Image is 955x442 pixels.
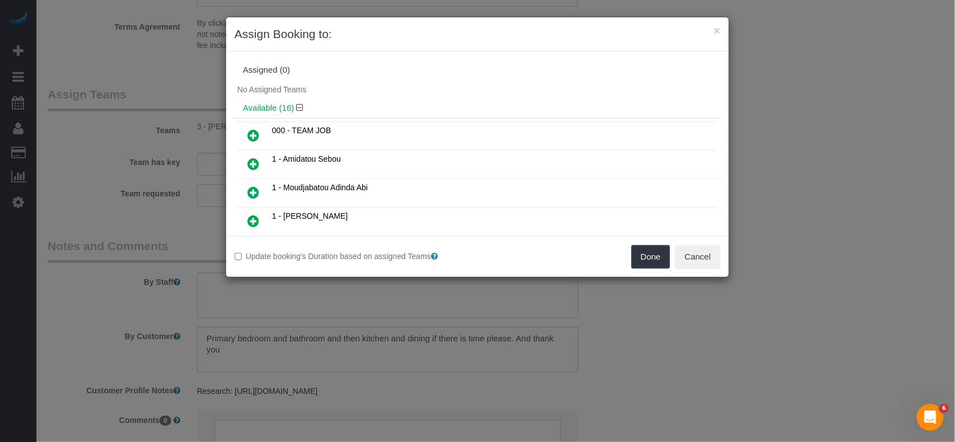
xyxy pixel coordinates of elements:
[714,25,720,36] button: ×
[235,26,720,43] h3: Assign Booking to:
[235,251,469,262] label: Update booking's Duration based on assigned Teams
[272,154,341,163] span: 1 - Amidatou Sebou
[237,85,306,94] span: No Assigned Teams
[675,245,720,269] button: Cancel
[917,404,944,431] iframe: Intercom live chat
[235,253,242,260] input: Update booking's Duration based on assigned Teams
[243,65,712,75] div: Assigned (0)
[272,211,348,220] span: 1 - [PERSON_NAME]
[272,126,331,135] span: 000 - TEAM JOB
[243,104,712,113] h4: Available (16)
[940,404,949,413] span: 6
[272,183,368,192] span: 1 - Moudjabatou Adinda Abi
[631,245,671,269] button: Done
